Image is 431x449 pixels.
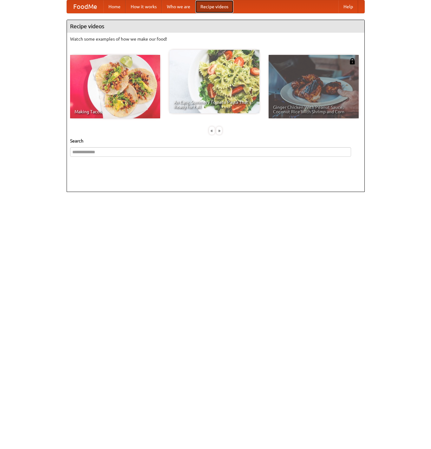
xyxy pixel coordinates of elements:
a: Home [103,0,126,13]
span: Making Tacos [75,109,156,114]
div: « [209,127,215,135]
a: FoodMe [67,0,103,13]
p: Watch some examples of how we make our food! [70,36,361,42]
h4: Recipe videos [67,20,364,33]
img: 483408.png [349,58,356,64]
h5: Search [70,138,361,144]
a: Making Tacos [70,55,160,118]
div: » [216,127,222,135]
a: An Easy, Summery Tomato Pasta That's Ready for Fall [169,50,259,113]
a: How it works [126,0,162,13]
a: Recipe videos [195,0,233,13]
span: An Easy, Summery Tomato Pasta That's Ready for Fall [174,100,255,109]
a: Help [338,0,358,13]
a: Who we are [162,0,195,13]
